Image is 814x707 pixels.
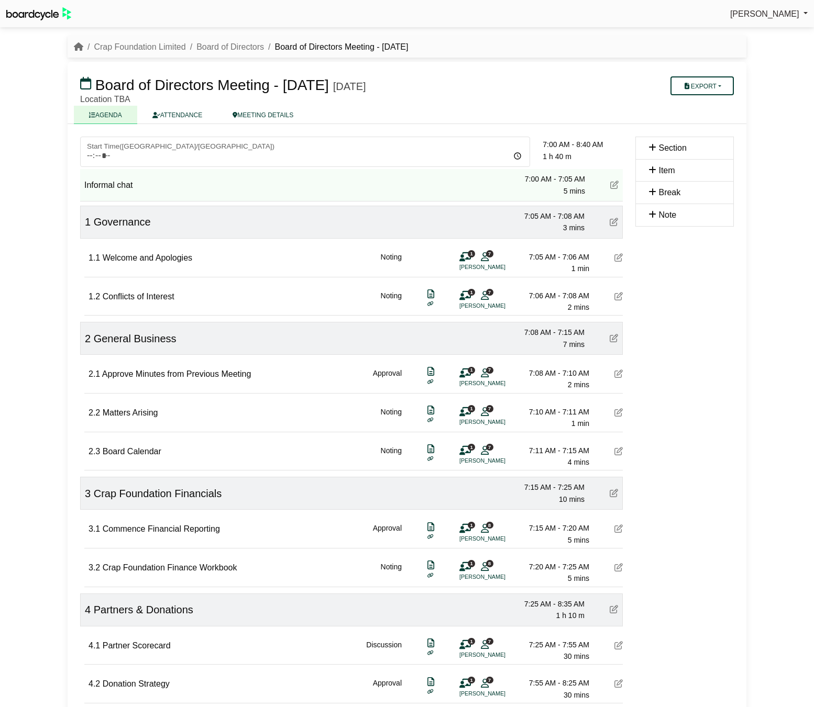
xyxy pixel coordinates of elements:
span: Break [658,188,680,197]
span: Note [658,210,676,219]
span: 4.1 [89,641,100,650]
span: 5 mins [568,536,589,544]
li: [PERSON_NAME] [459,301,538,310]
span: 10 mins [559,495,585,503]
span: 7 [486,444,493,451]
div: Noting [381,251,402,275]
span: Item [658,166,675,175]
span: Crap Foundation Financials [94,488,222,499]
div: Noting [381,561,402,585]
span: 8 [486,522,493,529]
span: 1 [468,250,475,257]
div: 7:15 AM - 7:25 AM [511,481,585,493]
div: 7:05 AM - 7:06 AM [516,251,589,263]
a: Crap Foundation Limited [94,42,185,51]
img: BoardcycleBlackGreen-aaafeed430059cb809a45853b8cf6d952af9d84e6e89e1f1685b34bfd5cb7d64.svg [6,7,71,20]
span: Approve Minutes from Previous Meeting [102,369,251,378]
span: 1.1 [89,253,100,262]
span: Conflicts of Interest [103,292,174,301]
span: 1 min [571,419,589,428]
span: 1 h 40 m [543,152,571,161]
span: 1.2 [89,292,100,301]
span: 7 [486,638,493,645]
div: 7:08 AM - 7:15 AM [511,327,585,338]
span: 2 [85,333,91,344]
div: 7:20 AM - 7:25 AM [516,561,589,573]
div: Approval [373,522,402,546]
nav: breadcrumb [74,40,408,54]
div: 7:00 AM - 7:05 AM [512,173,585,185]
span: 3 mins [563,223,585,232]
span: Section [658,143,686,152]
li: [PERSON_NAME] [459,379,538,388]
li: Board of Directors Meeting - [DATE] [264,40,408,54]
span: 30 mins [564,691,589,699]
div: [DATE] [333,80,366,93]
span: 4 mins [568,458,589,466]
div: 7:08 AM - 7:10 AM [516,367,589,379]
span: 1 [468,367,475,374]
span: Location TBA [80,95,130,104]
span: 2 mins [568,303,589,311]
span: Welcome and Apologies [103,253,192,262]
span: 4.2 [89,679,100,688]
span: 1 [468,677,475,683]
span: 7 [486,677,493,683]
li: [PERSON_NAME] [459,534,538,543]
iframe: Intercom live chat [778,671,804,697]
span: 7 mins [563,340,585,349]
a: AGENDA [74,106,137,124]
span: 1 [468,444,475,451]
span: 5 mins [564,187,585,195]
span: Partner Scorecard [103,641,171,650]
span: 1 h 10 m [556,611,585,620]
div: 7:00 AM - 8:40 AM [543,139,623,150]
li: [PERSON_NAME] [459,263,538,272]
span: 7 [486,405,493,412]
span: Board Calendar [103,447,161,456]
div: Noting [381,290,402,313]
div: Noting [381,445,402,468]
span: 7 [486,250,493,257]
span: 30 mins [564,652,589,660]
span: 3 [85,488,91,499]
div: 7:10 AM - 7:11 AM [516,406,589,418]
span: 4 [85,604,91,615]
button: Export [670,76,734,95]
div: 7:15 AM - 7:20 AM [516,522,589,534]
li: [PERSON_NAME] [459,650,538,659]
span: 1 [468,289,475,296]
div: Approval [373,367,402,391]
div: Noting [381,406,402,430]
span: 1 min [571,264,589,273]
span: 1 [468,560,475,567]
span: 7 [486,367,493,374]
li: [PERSON_NAME] [459,573,538,581]
span: Commence Financial Reporting [103,524,220,533]
span: 3.1 [89,524,100,533]
span: 1 [468,522,475,529]
a: [PERSON_NAME] [730,7,808,21]
span: General Business [94,333,177,344]
span: Governance [94,216,151,228]
span: 2 mins [568,380,589,389]
div: 7:55 AM - 8:25 AM [516,677,589,689]
li: [PERSON_NAME] [459,456,538,465]
span: 8 [486,560,493,567]
span: Donation Strategy [103,679,170,688]
span: 3.2 [89,563,100,572]
div: 7:05 AM - 7:08 AM [511,210,585,222]
span: 2.2 [89,408,100,417]
div: Discussion [366,639,402,663]
span: [PERSON_NAME] [730,9,799,18]
span: Board of Directors Meeting - [DATE] [95,77,329,93]
span: Crap Foundation Finance Workbook [103,563,237,572]
div: Approval [373,677,402,701]
a: MEETING DETAILS [217,106,309,124]
div: 7:11 AM - 7:15 AM [516,445,589,456]
span: 1 [85,216,91,228]
li: [PERSON_NAME] [459,689,538,698]
span: 5 mins [568,574,589,582]
span: 1 [468,638,475,645]
span: Informal chat [84,181,133,189]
